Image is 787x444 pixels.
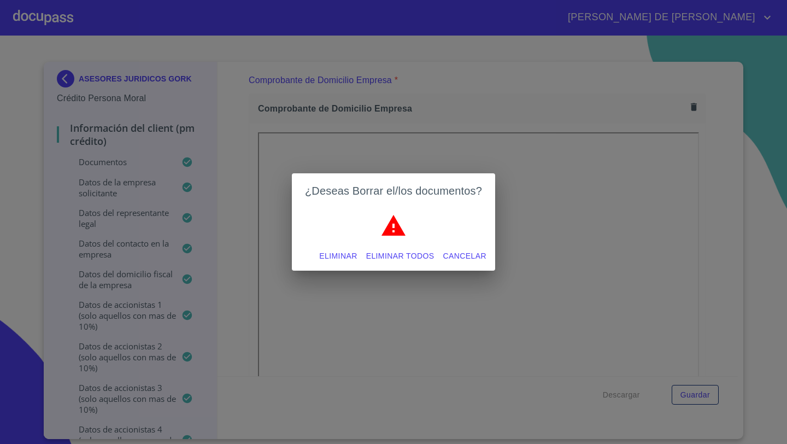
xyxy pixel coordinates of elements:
[315,246,361,266] button: Eliminar
[362,246,439,266] button: Eliminar todos
[305,182,482,200] h2: ¿Deseas Borrar el/los documentos?
[443,249,486,263] span: Cancelar
[439,246,491,266] button: Cancelar
[366,249,434,263] span: Eliminar todos
[319,249,357,263] span: Eliminar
